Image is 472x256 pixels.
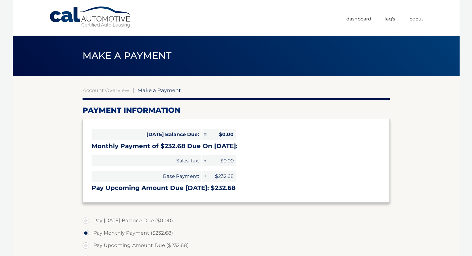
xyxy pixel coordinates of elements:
a: Account Overview [83,87,129,93]
a: Cal Automotive [49,6,133,28]
a: FAQ's [384,14,395,24]
span: Sales Tax: [92,155,201,166]
label: Pay Upcoming Amount Due ($232.68) [83,239,390,252]
span: $232.68 [208,171,236,182]
a: Logout [408,14,423,24]
span: + [202,155,208,166]
h3: Monthly Payment of $232.68 Due On [DATE]: [92,142,381,150]
h2: Payment Information [83,106,390,115]
span: = [202,129,208,140]
label: Pay [DATE] Balance Due ($0.00) [83,214,390,227]
span: Make a Payment [83,50,172,61]
span: [DATE] Balance Due: [92,129,201,140]
span: Make a Payment [137,87,181,93]
span: Base Payment: [92,171,201,182]
a: Dashboard [346,14,371,24]
h3: Pay Upcoming Amount Due [DATE]: $232.68 [92,184,381,192]
span: $0.00 [208,155,236,166]
span: + [202,171,208,182]
span: $0.00 [208,129,236,140]
label: Pay Monthly Payment ($232.68) [83,227,390,239]
span: | [133,87,134,93]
